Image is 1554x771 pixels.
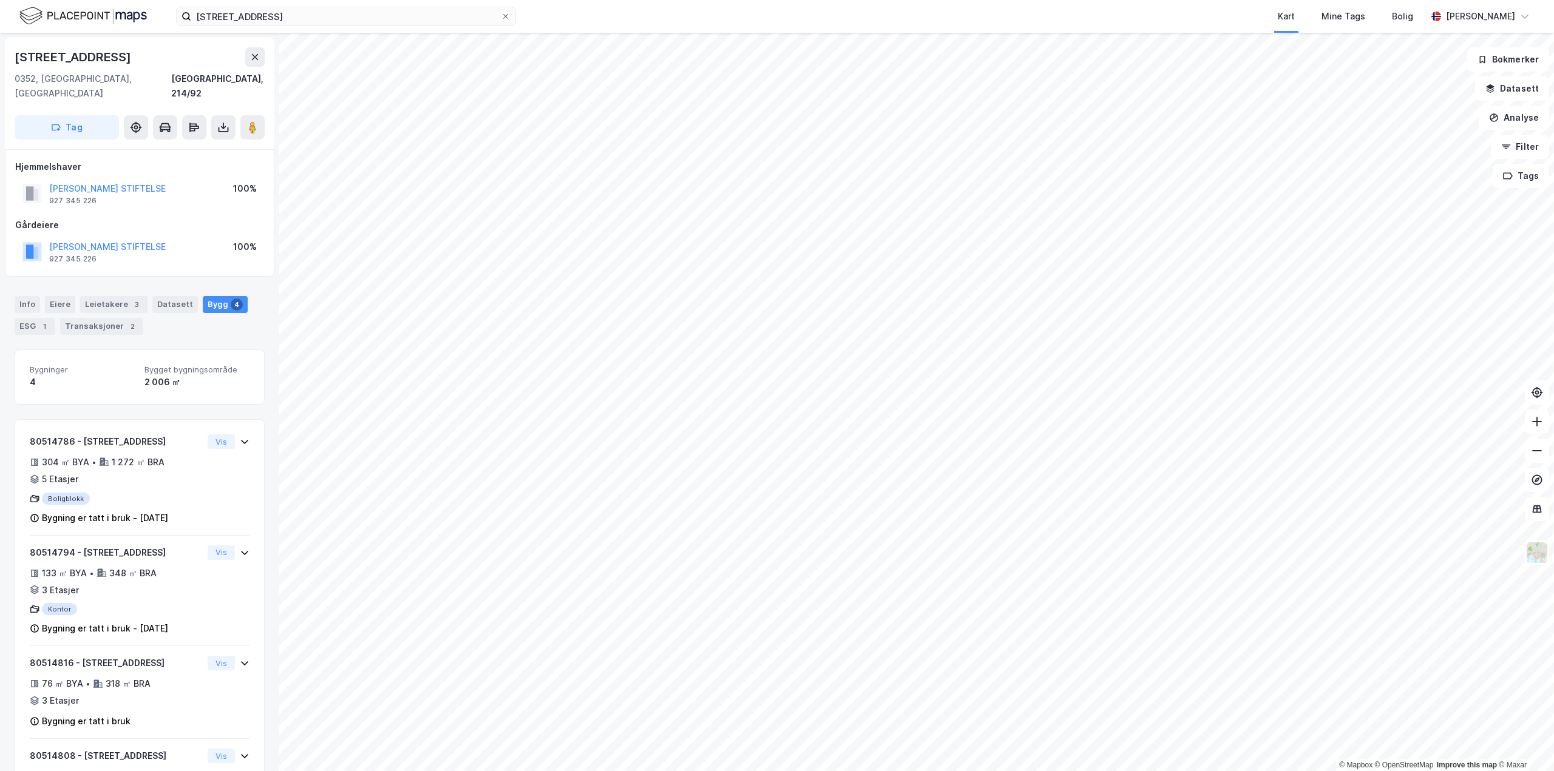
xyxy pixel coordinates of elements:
[15,115,119,140] button: Tag
[30,365,135,375] span: Bygninger
[1475,76,1549,101] button: Datasett
[42,566,87,581] div: 133 ㎡ BYA
[233,181,257,196] div: 100%
[42,676,83,691] div: 76 ㎡ BYA
[92,457,97,467] div: •
[30,434,203,449] div: 80514786 - [STREET_ADDRESS]
[15,218,264,232] div: Gårdeiere
[1493,713,1554,771] iframe: Chat Widget
[203,296,248,313] div: Bygg
[1479,106,1549,130] button: Analyse
[15,296,40,313] div: Info
[1322,9,1365,24] div: Mine Tags
[144,365,249,375] span: Bygget bygningsområde
[86,679,90,689] div: •
[42,714,131,729] div: Bygning er tatt i bruk
[1493,713,1554,771] div: Kontrollprogram for chat
[1491,135,1549,159] button: Filter
[1493,164,1549,188] button: Tags
[144,375,249,389] div: 2 006 ㎡
[1467,47,1549,72] button: Bokmerker
[15,72,171,101] div: 0352, [GEOGRAPHIC_DATA], [GEOGRAPHIC_DATA]
[49,196,97,206] div: 927 345 226
[1339,761,1372,769] a: Mapbox
[1278,9,1295,24] div: Kart
[15,160,264,174] div: Hjemmelshaver
[30,656,203,670] div: 80514816 - [STREET_ADDRESS]
[1437,761,1497,769] a: Improve this map
[15,47,134,67] div: [STREET_ADDRESS]
[42,583,79,598] div: 3 Etasjer
[171,72,265,101] div: [GEOGRAPHIC_DATA], 214/92
[49,254,97,264] div: 927 345 226
[80,296,148,313] div: Leietakere
[1525,541,1549,564] img: Z
[15,318,55,335] div: ESG
[45,296,75,313] div: Eiere
[208,749,235,763] button: Vis
[19,5,147,27] img: logo.f888ab2527a4732fd821a326f86c7f29.svg
[30,749,203,763] div: 80514808 - [STREET_ADDRESS]
[231,298,243,311] div: 4
[233,240,257,254] div: 100%
[106,676,151,691] div: 318 ㎡ BRA
[42,455,89,470] div: 304 ㎡ BYA
[112,455,165,470] div: 1 272 ㎡ BRA
[208,656,235,670] button: Vis
[152,296,198,313] div: Datasett
[109,566,157,581] div: 348 ㎡ BRA
[42,472,78,487] div: 5 Etasjer
[60,318,143,335] div: Transaksjoner
[1375,761,1434,769] a: OpenStreetMap
[42,693,79,708] div: 3 Etasjer
[208,545,235,560] button: Vis
[1446,9,1515,24] div: [PERSON_NAME]
[30,545,203,560] div: 80514794 - [STREET_ADDRESS]
[89,568,94,578] div: •
[131,298,143,311] div: 3
[42,511,168,525] div: Bygning er tatt i bruk - [DATE]
[1392,9,1413,24] div: Bolig
[38,320,50,332] div: 1
[126,320,138,332] div: 2
[191,7,501,25] input: Søk på adresse, matrikkel, gårdeiere, leietakere eller personer
[208,434,235,449] button: Vis
[42,621,168,636] div: Bygning er tatt i bruk - [DATE]
[30,375,135,389] div: 4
